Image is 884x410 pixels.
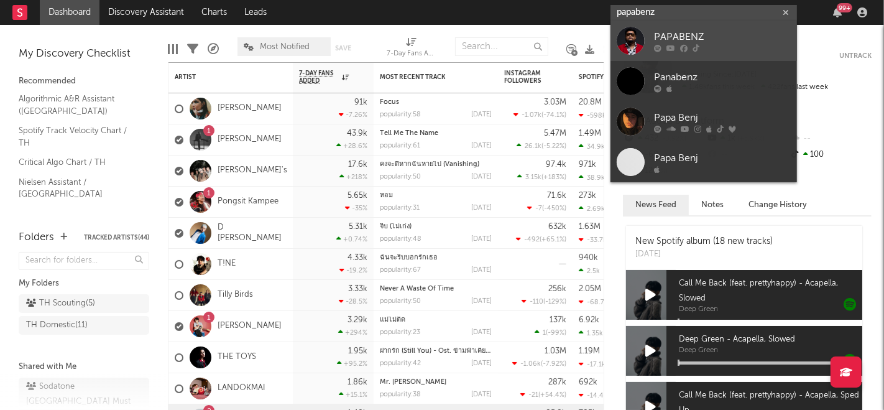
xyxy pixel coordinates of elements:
div: Never A Waste Of Time [380,286,492,292]
div: 971k [579,161,596,169]
div: 692k [579,378,597,386]
div: ( ) [517,173,566,181]
div: A&R Pipeline [208,31,219,67]
div: Shared with Me [19,360,149,375]
span: -5.22 % [543,143,564,150]
div: My Discovery Checklist [19,47,149,62]
div: 97.4k [546,161,566,169]
span: Call Me Back (feat. prettyhappy) - Acapella, Slowed [679,276,862,306]
div: 2.5k [579,267,600,275]
span: +65.1 % [541,236,564,243]
div: Tell Me The Name [380,130,492,137]
div: +15.1 % [339,391,367,399]
div: 5.31k [349,223,367,231]
a: จีบ (ไม่เก่ง) [380,223,412,230]
a: D [PERSON_NAME] [218,223,287,244]
div: +28.6 % [336,142,367,150]
div: ( ) [520,391,566,399]
div: popularity: 67 [380,267,421,274]
div: New Spotify album (18 new tracks) [635,235,773,248]
div: Papa Benj [654,151,791,166]
div: Artist [175,73,268,81]
div: 100 [789,147,872,163]
div: -68.7k [579,298,608,306]
div: 34.9k [579,142,605,151]
a: TH Domestic(11) [19,316,149,335]
div: ( ) [527,204,566,212]
div: popularity: 58 [380,111,421,118]
div: 71.6k [547,192,566,200]
a: [PERSON_NAME] [218,134,282,145]
div: Edit Columns [168,31,178,67]
a: คงจะดีหากฉันหายไป (Vanishing) [380,161,479,168]
button: Notes [689,195,736,215]
a: ฝากรัก (Still You) - Ost. ข้ามฟ้าเคียงเธอ The Next Prince Series [380,348,574,355]
span: +54.4 % [540,392,564,399]
div: -7.26 % [339,111,367,119]
a: T!NE [218,259,236,269]
div: 5.65k [348,192,367,200]
div: 3.33k [348,285,367,293]
div: [DATE] [471,205,492,212]
div: 7-Day Fans Added (7-Day Fans Added) [387,47,436,62]
div: 1.63M [579,223,601,231]
span: -129 % [545,299,564,305]
span: -450 % [544,205,564,212]
div: ( ) [516,235,566,243]
a: Papa Benj [610,142,797,182]
div: -17.1k [579,360,605,368]
a: Shazam Top 200 / TH [19,207,137,221]
div: [DATE] [471,329,492,336]
div: +0.74 % [336,235,367,243]
div: Filters [187,31,198,67]
span: 7-Day Fans Added [299,70,339,85]
a: [PERSON_NAME] [218,321,282,332]
div: popularity: 42 [380,360,421,367]
div: 6.92k [579,316,599,324]
div: ( ) [517,142,566,150]
span: -1.06k [520,361,541,368]
a: Never A Waste Of Time [380,286,454,292]
div: 1.19M [579,347,600,355]
span: -74.1 % [543,112,564,119]
div: Recommended [19,74,149,89]
a: LANDOKMAI [218,383,265,394]
div: [DATE] [635,248,773,261]
div: จีบ (ไม่เก่ง) [380,223,492,230]
span: 26.1k [525,143,541,150]
div: 256k [548,285,566,293]
div: 3.03M [544,98,566,106]
span: -7.92 % [543,361,564,368]
a: ฉันจะรีบบอกรักเธอ [380,254,438,261]
div: [DATE] [471,391,492,398]
span: +183 % [543,174,564,181]
div: 3.29k [348,316,367,324]
div: +95.2 % [337,360,367,368]
div: Panabenz [654,70,791,85]
div: -- [789,131,872,147]
div: Spotify Monthly Listeners [579,73,672,81]
div: 287k [548,378,566,386]
a: Focus [380,99,399,106]
a: [PERSON_NAME]'s [218,165,287,176]
span: -99 % [548,330,564,337]
div: 1.86k [348,378,367,386]
span: Deep Green - Acapella, Slowed [679,332,862,347]
div: คงจะดีหากฉันหายไป (Vanishing) [380,161,492,168]
a: Tell Me The Name [380,130,438,137]
input: Search... [455,37,548,56]
a: Nielsen Assistant / [GEOGRAPHIC_DATA] [19,175,137,201]
button: Change History [736,195,819,215]
a: Tilly Birds [218,290,253,301]
a: TH Scouting(5) [19,294,149,313]
div: +294 % [338,328,367,337]
div: popularity: 31 [380,205,420,212]
a: THE TOYS [218,352,256,363]
div: ( ) [512,360,566,368]
div: My Folders [19,276,149,291]
div: 20.8M [579,98,602,106]
button: Tracked Artists(44) [84,235,149,241]
a: Algorithmic A&R Assistant ([GEOGRAPHIC_DATA]) [19,92,137,118]
div: TH Scouting ( 5 ) [26,296,95,311]
div: 43.9k [347,129,367,137]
